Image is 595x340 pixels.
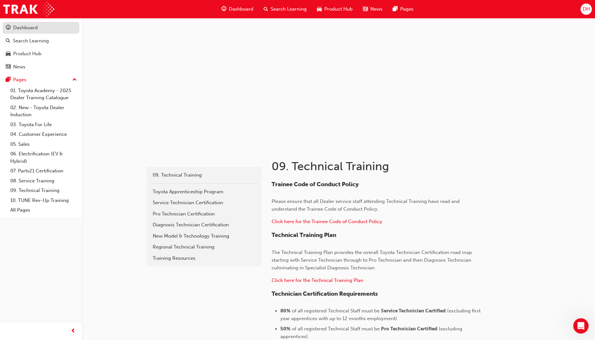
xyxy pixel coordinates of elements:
span: pages-icon [393,5,398,13]
span: prev-icon [71,327,76,335]
a: 07. Parts21 Certification [8,166,79,176]
span: (excluding apprentices). [280,326,464,339]
div: Training Resources [153,255,256,262]
span: Pro Technician Certified [381,326,437,332]
span: up-icon [72,76,77,84]
a: 04. Customer Experience [8,129,79,139]
span: Search Learning [271,5,307,13]
div: 09. Technical Training [153,171,256,179]
span: news-icon [6,64,11,70]
a: Service Technician Certification [149,197,259,208]
a: car-iconProduct Hub [312,3,358,16]
button: Pages [3,74,79,86]
div: Product Hub [13,50,41,57]
span: 50% [280,326,291,332]
span: 80% [280,308,291,314]
span: Service Technician Certified [381,308,446,314]
div: News [13,63,25,71]
span: Technician Certification Requirements [272,290,378,297]
a: 06. Electrification (EV & Hybrid) [8,149,79,166]
div: New Model & Technology Training [153,232,256,240]
a: Diagnosis Technician Certification [149,219,259,231]
a: Product Hub [3,48,79,60]
span: Product Hub [324,5,353,13]
div: Pages [13,76,26,83]
span: Please ensure that all Dealer service staff attending Technical Training have read and understand... [272,198,461,212]
a: 10. TUNE Rev-Up Training [8,196,79,205]
a: pages-iconPages [388,3,419,16]
a: Pro Technician Certification [149,208,259,220]
a: guage-iconDashboard [216,3,258,16]
span: Click here for the Technical Training Plan [272,277,363,283]
span: DH [582,5,590,13]
span: of all registered Technical Staff must be [292,308,380,314]
div: Service Technician Certification [153,199,256,206]
span: pages-icon [6,77,11,83]
div: Diagnosis Technician Certification [153,221,256,229]
span: news-icon [363,5,368,13]
a: News [3,61,79,73]
div: Toyota Apprenticeship Program [153,188,256,196]
a: Click here for the Trainee Code of Conduct Policy [272,219,382,224]
a: New Model & Technology Training [149,231,259,242]
div: Search Learning [13,37,49,45]
button: DH [581,4,592,15]
span: The Technical Training Plan provides the overall Toyota Technician Certification road map startin... [272,249,473,271]
a: Regional Technical Training [149,241,259,253]
span: Technical Training Plan [272,231,336,239]
a: 02. New - Toyota Dealer Induction [8,103,79,120]
div: Pro Technician Certification [153,210,256,218]
iframe: Intercom live chat [573,318,589,334]
a: 08. Service Training [8,176,79,186]
span: News [370,5,383,13]
a: 01. Toyota Academy - 2025 Dealer Training Catalogue [8,86,79,103]
span: car-icon [6,51,11,57]
img: Trak [3,2,54,16]
span: search-icon [6,38,10,44]
div: Regional Technical Training [153,243,256,251]
a: All Pages [8,205,79,215]
a: 09. Technical Training [149,170,259,181]
span: car-icon [317,5,322,13]
a: search-iconSearch Learning [258,3,312,16]
a: Training Resources [149,253,259,264]
span: guage-icon [221,5,226,13]
span: search-icon [264,5,268,13]
div: Dashboard [13,24,38,31]
span: Dashboard [229,5,253,13]
button: DashboardSearch LearningProduct HubNews [3,21,79,74]
a: Search Learning [3,35,79,47]
a: 03. Toyota For Life [8,120,79,130]
a: news-iconNews [358,3,388,16]
a: 05. Sales [8,139,79,149]
a: Toyota Apprenticeship Program [149,186,259,197]
span: Trainee Code of Conduct Policy [272,181,359,188]
span: Pages [400,5,413,13]
h1: 09. Technical Training [272,159,482,173]
span: of all registered Technical Staff must be [292,326,380,332]
a: ​Click here for the Technical Training Plan [272,277,363,283]
a: 09. Technical Training [8,186,79,196]
span: guage-icon [6,25,11,31]
a: Dashboard [3,22,79,34]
